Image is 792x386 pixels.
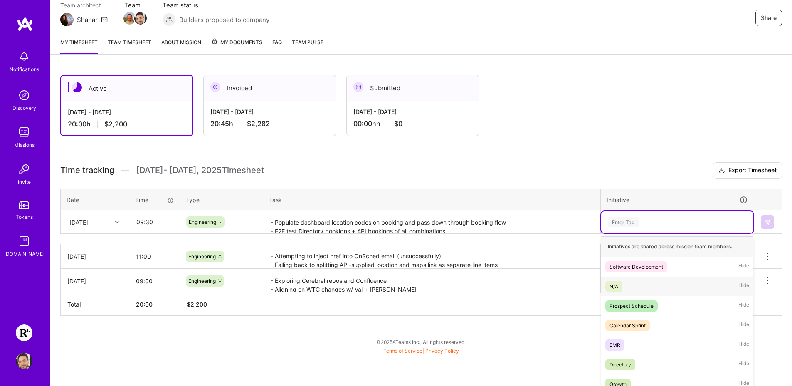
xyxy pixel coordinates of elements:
img: Team Member Avatar [123,12,136,25]
th: Task [263,189,601,210]
span: Team [124,1,146,10]
img: bell [16,48,32,65]
img: guide book [16,233,32,250]
div: Notifications [10,65,39,74]
img: Invoiced [210,82,220,92]
span: Team status [163,1,269,10]
img: teamwork [16,124,32,141]
div: Discovery [12,104,36,112]
div: Active [61,76,192,101]
div: Initiatives are shared across mission team members. [601,236,753,257]
span: Engineering [189,219,216,225]
div: [DATE] - [DATE] [210,107,329,116]
span: $ 2,200 [187,301,207,308]
a: Team Member Avatar [135,11,146,25]
a: Team Pulse [292,38,323,54]
span: Hide [738,339,749,351]
div: [DATE] [67,277,122,285]
img: discovery [16,87,32,104]
a: My timesheet [60,38,98,54]
div: [DATE] [69,218,88,226]
span: Hide [738,359,749,370]
div: [DATE] - [DATE] [68,108,186,116]
span: Engineering [188,278,216,284]
span: Time tracking [60,165,114,176]
div: 00:00h h [353,119,472,128]
img: Submit [764,219,771,225]
div: Submitted [347,75,479,101]
textarea: - Populate dashboard location codes on booking and pass down through booking flow - E2E test Dire... [264,211,600,233]
img: Submitted [353,82,363,92]
img: Invite [16,161,32,178]
div: Prospect Schedule [609,302,654,310]
span: Engineering [188,253,216,260]
input: HH:MM [129,270,180,292]
div: Calendar Sprint [609,321,646,330]
div: Time [135,195,174,204]
div: Shahar [77,15,98,24]
span: Hide [738,320,749,331]
i: icon Mail [101,16,108,23]
div: Tokens [16,213,33,221]
button: Share [755,10,782,26]
span: Share [761,14,777,22]
div: N/A [609,282,618,291]
div: Software Development [609,262,663,271]
span: | [383,348,459,354]
span: $2,200 [104,120,127,129]
textarea: - Exploring Cerebral repos and Confluence - Aligning on WTG changes w/ Val + [PERSON_NAME] - Team... [264,270,600,292]
a: Resilience Lab: Building a Health Tech Platform [14,324,35,341]
button: Export Timesheet [713,162,782,179]
div: Enter Tag [608,215,639,228]
span: Hide [738,281,749,292]
div: [DATE] - [DATE] [353,107,472,116]
div: 20:45 h [210,119,329,128]
th: Type [180,189,263,210]
span: $0 [394,119,402,128]
div: EMR [609,341,620,349]
div: [DOMAIN_NAME] [4,250,44,258]
a: User Avatar [14,353,35,369]
span: Team architect [60,1,108,10]
span: Hide [738,261,749,272]
div: Initiative [607,195,748,205]
a: About Mission [161,38,201,54]
a: My Documents [211,38,262,54]
div: [DATE] [67,252,122,261]
th: 20:00 [129,293,180,316]
input: HH:MM [130,211,179,233]
i: icon Chevron [115,220,119,224]
img: User Avatar [16,353,32,369]
span: Hide [738,300,749,312]
span: $2,282 [247,119,270,128]
div: Invoiced [204,75,336,101]
img: logo [17,17,33,32]
span: My Documents [211,38,262,47]
input: HH:MM [129,245,180,267]
th: Date [61,189,129,210]
textarea: - Attempting to inject href into OnSched email (unsuccessfully) - Falling back to splitting API-s... [264,245,600,268]
th: Total [61,293,129,316]
div: Directory [609,360,631,369]
i: icon Download [718,166,725,175]
img: Team Member Avatar [134,12,147,25]
a: Privacy Policy [425,348,459,354]
span: Team Pulse [292,39,323,45]
div: 20:00 h [68,120,186,129]
a: Terms of Service [383,348,422,354]
img: Active [72,82,82,92]
a: FAQ [272,38,282,54]
span: Builders proposed to company [179,15,269,24]
span: [DATE] - [DATE] , 2025 Timesheet [136,165,264,176]
a: Team Member Avatar [124,11,135,25]
div: Invite [18,178,31,186]
div: © 2025 ATeams Inc., All rights reserved. [50,332,792,352]
img: Team Architect [60,13,74,26]
div: Missions [14,141,35,149]
img: Builders proposed to company [163,13,176,26]
img: Resilience Lab: Building a Health Tech Platform [16,324,32,341]
img: tokens [19,201,29,209]
a: Team timesheet [108,38,151,54]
